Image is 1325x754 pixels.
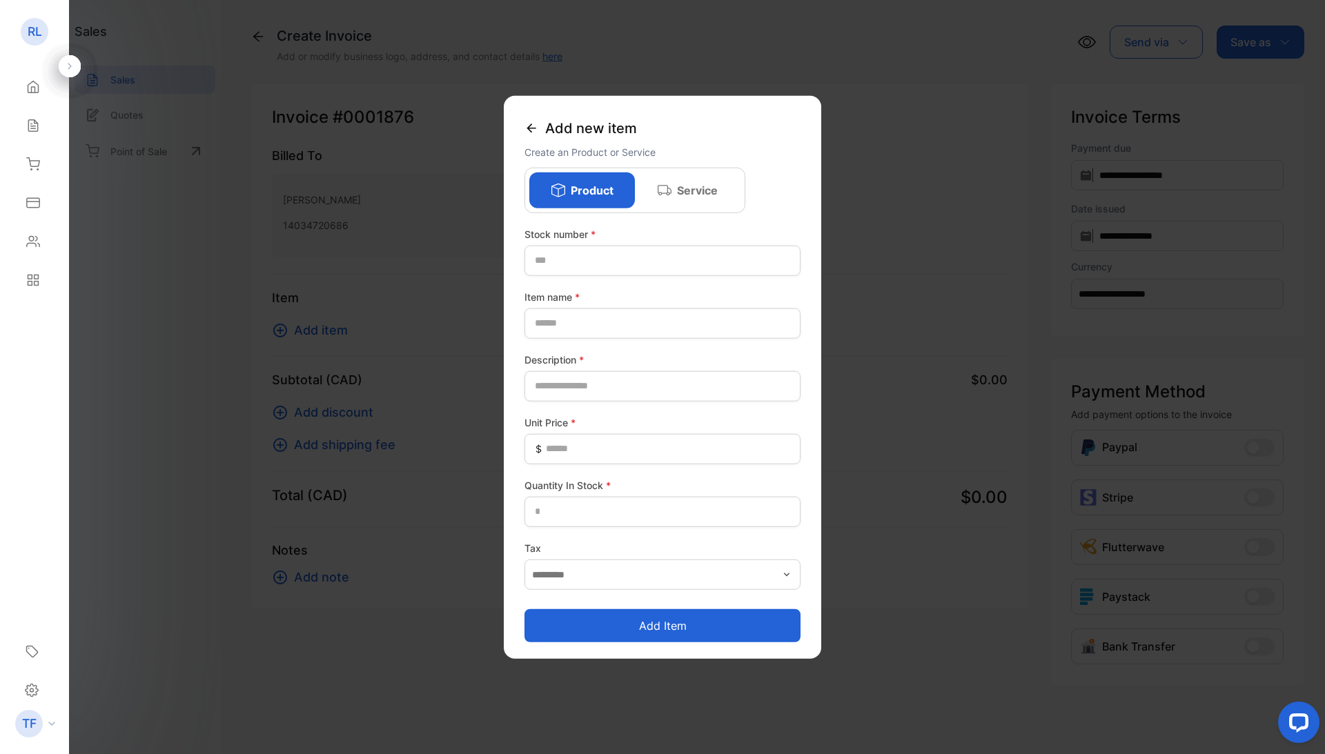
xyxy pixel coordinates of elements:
[524,226,801,241] label: Stock number
[524,477,801,492] label: Quantity In Stock
[677,181,718,198] p: Service
[571,181,614,198] p: Product
[524,415,801,429] label: Unit Price
[524,352,801,366] label: Description
[22,715,37,733] p: TF
[545,117,637,138] span: Add new item
[524,289,801,304] label: Item name
[28,23,42,41] p: RL
[524,540,801,555] label: Tax
[524,609,801,642] button: Add item
[1267,696,1325,754] iframe: LiveChat chat widget
[536,442,542,456] span: $
[524,146,656,157] span: Create an Product or Service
